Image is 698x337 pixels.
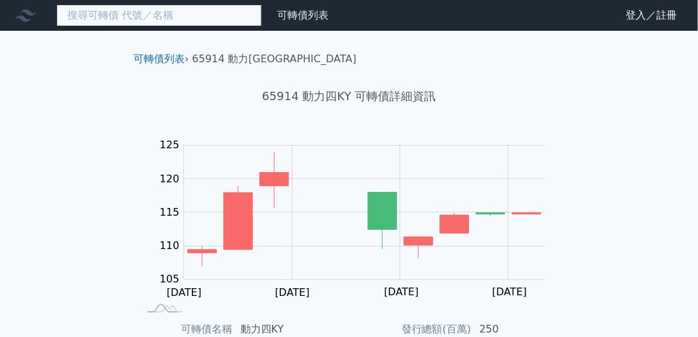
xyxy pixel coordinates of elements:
input: 搜尋可轉債 代號／名稱 [56,4,262,26]
li: 65914 動力[GEOGRAPHIC_DATA] [192,51,357,67]
a: 可轉債列表 [277,9,328,21]
tspan: [DATE] [384,286,419,298]
a: 登入／註冊 [616,5,688,26]
a: 可轉債列表 [133,53,185,65]
tspan: 120 [160,173,180,185]
tspan: [DATE] [275,286,310,298]
tspan: 115 [160,206,180,218]
tspan: 110 [160,239,180,252]
li: › [133,51,189,67]
h1: 65914 動力四KY 可轉債詳細資訊 [123,87,575,105]
tspan: [DATE] [493,286,527,298]
g: Chart [153,139,564,298]
tspan: [DATE] [167,286,201,298]
tspan: 105 [160,273,180,286]
tspan: 125 [160,139,180,151]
